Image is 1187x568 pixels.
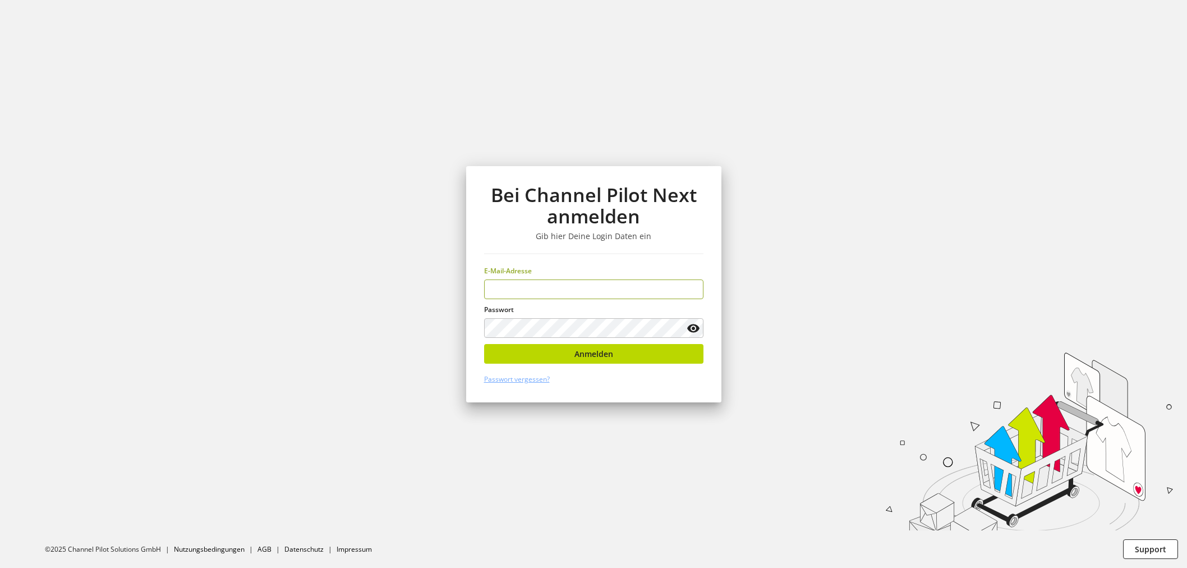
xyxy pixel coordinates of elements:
button: Anmelden [484,344,703,364]
span: Passwort [484,305,514,314]
a: Datenschutz [284,544,324,554]
a: Nutzungsbedingungen [174,544,245,554]
span: E-Mail-Adresse [484,266,532,276]
h3: Gib hier Deine Login Daten ein [484,231,703,241]
button: Support [1123,539,1178,559]
a: Passwort vergessen? [484,374,550,384]
span: Anmelden [574,348,613,360]
span: Support [1135,543,1166,555]
a: AGB [257,544,272,554]
a: Impressum [337,544,372,554]
li: ©2025 Channel Pilot Solutions GmbH [45,544,174,555]
h1: Bei Channel Pilot Next anmelden [484,184,703,227]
